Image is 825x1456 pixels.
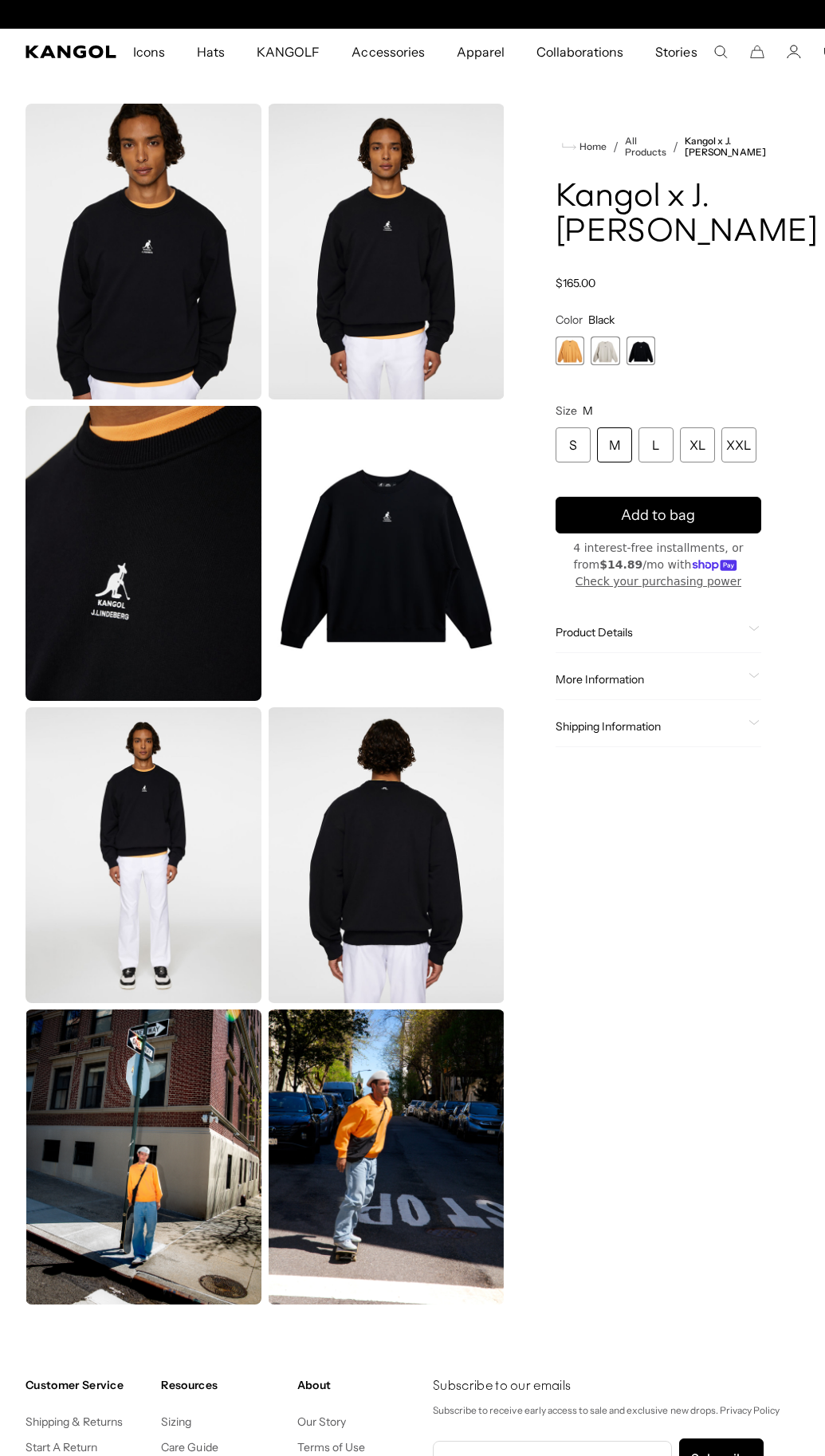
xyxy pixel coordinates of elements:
label: Mock Orange [556,336,584,365]
span: More Information [556,672,742,687]
product-gallery: Gallery Viewer [26,104,505,1304]
img: Roberto Crewneck in Mock Orange [268,1009,504,1305]
span: Stories [655,29,697,75]
a: Stories [639,29,713,75]
a: Collaborations [521,29,639,75]
a: Home [562,140,607,154]
h4: About [297,1378,420,1392]
div: Announcement [249,8,577,21]
h4: Resources [161,1378,284,1392]
h1: Kangol x J.[PERSON_NAME] [556,180,761,250]
a: Our Story [297,1415,346,1429]
summary: Search here [713,45,728,59]
a: Kangol x J.[PERSON_NAME] [685,136,765,158]
div: XXL [721,427,756,462]
span: Size [556,403,577,418]
img: color-black [26,406,261,702]
h4: Customer Service [26,1378,148,1392]
img: Roberto Crewneck in Mock Orange [26,1009,261,1305]
li: / [607,137,619,156]
a: Start A Return [26,1440,97,1454]
img: color-black [268,104,504,399]
div: L [638,427,674,462]
nav: breadcrumbs [556,136,761,158]
a: Terms of Use [297,1440,365,1454]
h4: Subscribe to our emails [433,1378,799,1395]
a: Shipping & Returns [26,1415,124,1429]
span: Add to bag [621,505,695,526]
a: Kangol [26,45,117,58]
slideshow-component: Announcement bar [249,8,577,21]
span: Icons [133,29,165,75]
label: Moonbeam [591,336,619,365]
li: / [666,137,678,156]
span: Black [588,313,615,327]
div: S [556,427,591,462]
p: Subscribe to receive early access to sale and exclusive new drops. Privacy Policy [433,1402,799,1419]
span: Home [576,141,607,152]
button: Add to bag [556,497,761,533]
label: Black [627,336,655,365]
img: color-black [268,707,504,1003]
a: All Products [625,136,666,158]
a: KANGOLF [241,29,336,75]
div: 1 of 2 [249,8,577,21]
img: color-black [26,707,261,1003]
div: 1 of 3 [556,336,584,365]
span: Collaborations [536,29,623,75]
a: Apparel [441,29,521,75]
span: $165.00 [556,276,595,290]
span: Hats [197,29,225,75]
div: XL [680,427,715,462]
span: Apparel [457,29,505,75]
span: Color [556,313,583,327]
img: color-black [26,104,261,399]
div: 3 of 3 [627,336,655,365]
a: Icons [117,29,181,75]
a: Care Guide [161,1440,218,1454]
a: Accessories [336,29,440,75]
span: M [583,403,593,418]
span: KANGOLF [257,29,320,75]
div: M [597,427,632,462]
a: Sizing [161,1415,191,1429]
span: Shipping Information [556,719,742,734]
span: Product Details [556,625,742,639]
span: Accessories [352,29,424,75]
a: Hats [181,29,241,75]
a: Account [787,45,801,59]
div: 2 of 3 [591,336,619,365]
button: Cart [750,45,764,59]
img: color-black [268,406,504,702]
